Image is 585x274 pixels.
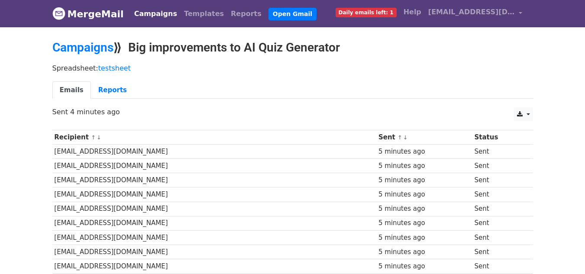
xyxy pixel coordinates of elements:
td: [EMAIL_ADDRESS][DOMAIN_NAME] [52,187,377,202]
div: 5 minutes ago [378,175,470,185]
th: Sent [376,130,472,145]
td: Sent [472,230,525,245]
td: [EMAIL_ADDRESS][DOMAIN_NAME] [52,145,377,159]
div: 5 minutes ago [378,147,470,157]
p: Sent 4 minutes ago [52,107,533,116]
div: 5 minutes ago [378,218,470,228]
div: 5 minutes ago [378,247,470,257]
a: Templates [181,5,227,23]
a: Open Gmail [268,8,317,20]
td: [EMAIL_ADDRESS][DOMAIN_NAME] [52,202,377,216]
td: [EMAIL_ADDRESS][DOMAIN_NAME] [52,216,377,230]
th: Status [472,130,525,145]
a: testsheet [98,64,131,72]
a: MergeMail [52,5,124,23]
a: ↑ [91,134,96,141]
div: 5 minutes ago [378,261,470,271]
a: Emails [52,81,91,99]
div: 5 minutes ago [378,190,470,200]
a: Campaigns [131,5,181,23]
a: Campaigns [52,40,113,55]
td: [EMAIL_ADDRESS][DOMAIN_NAME] [52,230,377,245]
p: Spreadsheet: [52,64,533,73]
td: Sent [472,173,525,187]
td: Sent [472,259,525,273]
h2: ⟫ Big improvements to AI Quiz Generator [52,40,533,55]
td: Sent [472,145,525,159]
td: [EMAIL_ADDRESS][DOMAIN_NAME] [52,159,377,173]
div: 5 minutes ago [378,161,470,171]
td: Sent [472,216,525,230]
span: Daily emails left: 1 [336,8,397,17]
a: ↓ [403,134,408,141]
td: Sent [472,187,525,202]
a: Reports [91,81,134,99]
td: Sent [472,159,525,173]
a: Daily emails left: 1 [332,3,400,21]
a: ↓ [97,134,101,141]
a: [EMAIL_ADDRESS][DOMAIN_NAME] [425,3,526,24]
td: [EMAIL_ADDRESS][DOMAIN_NAME] [52,173,377,187]
td: [EMAIL_ADDRESS][DOMAIN_NAME] [52,245,377,259]
a: Reports [227,5,265,23]
span: [EMAIL_ADDRESS][DOMAIN_NAME] [428,7,515,17]
td: Sent [472,202,525,216]
th: Recipient [52,130,377,145]
div: 5 minutes ago [378,233,470,243]
td: [EMAIL_ADDRESS][DOMAIN_NAME] [52,259,377,273]
a: Help [400,3,425,21]
img: MergeMail logo [52,7,65,20]
td: Sent [472,245,525,259]
a: ↑ [398,134,402,141]
div: 5 minutes ago [378,204,470,214]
